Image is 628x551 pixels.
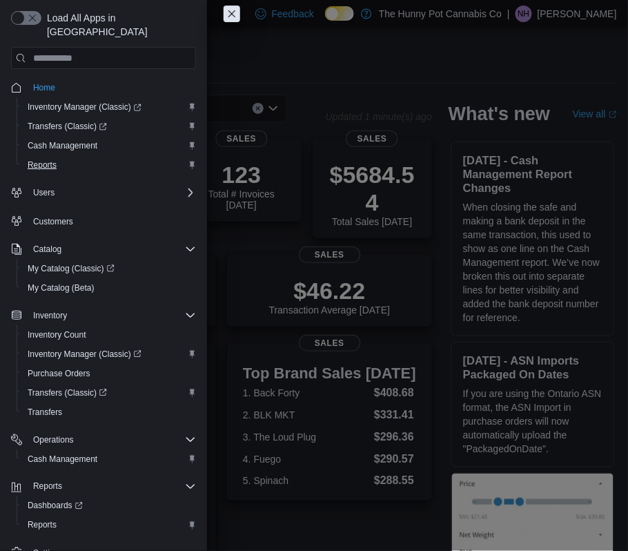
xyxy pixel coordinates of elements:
button: Users [6,183,202,202]
a: Reports [22,517,62,534]
span: Cash Management [22,451,196,467]
span: Customers [28,212,196,229]
span: Inventory Manager (Classic) [22,99,196,115]
span: Inventory [28,307,196,324]
span: Catalog [33,244,61,255]
span: Transfers (Classic) [22,385,196,401]
button: Purchase Orders [17,364,202,383]
span: Transfers [22,404,196,420]
span: Users [28,184,196,201]
span: Transfers (Classic) [22,118,196,135]
button: My Catalog (Beta) [17,278,202,298]
button: Reports [6,477,202,496]
a: Reports [22,157,62,173]
a: Dashboards [22,498,88,514]
span: Home [33,82,55,93]
span: Dashboards [28,501,83,512]
span: Catalog [28,241,196,258]
span: Purchase Orders [28,368,90,379]
a: Purchase Orders [22,365,96,382]
a: Transfers (Classic) [17,117,202,136]
span: Transfers [28,407,62,418]
span: Transfers (Classic) [28,121,107,132]
span: Home [28,79,196,96]
button: Home [6,77,202,97]
button: Customers [6,211,202,231]
span: Reports [33,481,62,492]
a: Customers [28,213,79,230]
span: Cash Management [28,140,97,151]
a: Transfers (Classic) [22,118,112,135]
span: Inventory [33,310,67,321]
button: Users [28,184,60,201]
span: Transfers (Classic) [28,387,107,398]
button: Reports [28,478,68,495]
span: Reports [22,157,196,173]
span: Reports [28,520,57,531]
button: Reports [17,516,202,535]
a: Cash Management [22,451,103,467]
span: Purchase Orders [22,365,196,382]
a: Inventory Manager (Classic) [17,97,202,117]
button: Close this dialog [224,6,240,22]
button: Operations [28,432,79,448]
span: Load All Apps in [GEOGRAPHIC_DATA] [41,11,196,39]
a: Transfers (Classic) [22,385,112,401]
span: Users [33,187,55,198]
a: My Catalog (Classic) [22,260,120,277]
a: Transfers [22,404,68,420]
span: Customers [33,216,73,227]
button: Operations [6,430,202,449]
a: My Catalog (Classic) [17,259,202,278]
span: Cash Management [22,137,196,154]
button: Inventory Count [17,325,202,345]
span: My Catalog (Beta) [22,280,196,296]
button: Catalog [6,240,202,259]
span: Reports [28,478,196,495]
span: Inventory Count [28,329,86,340]
button: Inventory [28,307,72,324]
a: Cash Management [22,137,103,154]
a: Inventory Manager (Classic) [22,346,147,362]
button: Cash Management [17,136,202,155]
button: Transfers [17,403,202,422]
a: Inventory Manager (Classic) [22,99,147,115]
span: Operations [28,432,196,448]
span: Reports [22,517,196,534]
span: My Catalog (Classic) [22,260,196,277]
a: Inventory Manager (Classic) [17,345,202,364]
span: My Catalog (Classic) [28,263,115,274]
button: Cash Management [17,449,202,469]
button: Reports [17,155,202,175]
span: Inventory Manager (Classic) [28,101,141,113]
span: Cash Management [28,454,97,465]
button: Catalog [28,241,67,258]
a: Dashboards [17,496,202,516]
span: Inventory Manager (Classic) [28,349,141,360]
a: Home [28,79,61,96]
a: My Catalog (Beta) [22,280,100,296]
a: Transfers (Classic) [17,383,202,403]
span: Operations [33,434,74,445]
span: Reports [28,159,57,171]
button: Inventory [6,306,202,325]
span: Inventory Manager (Classic) [22,346,196,362]
span: Inventory Count [22,327,196,343]
a: Inventory Count [22,327,92,343]
span: My Catalog (Beta) [28,282,95,293]
span: Dashboards [22,498,196,514]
